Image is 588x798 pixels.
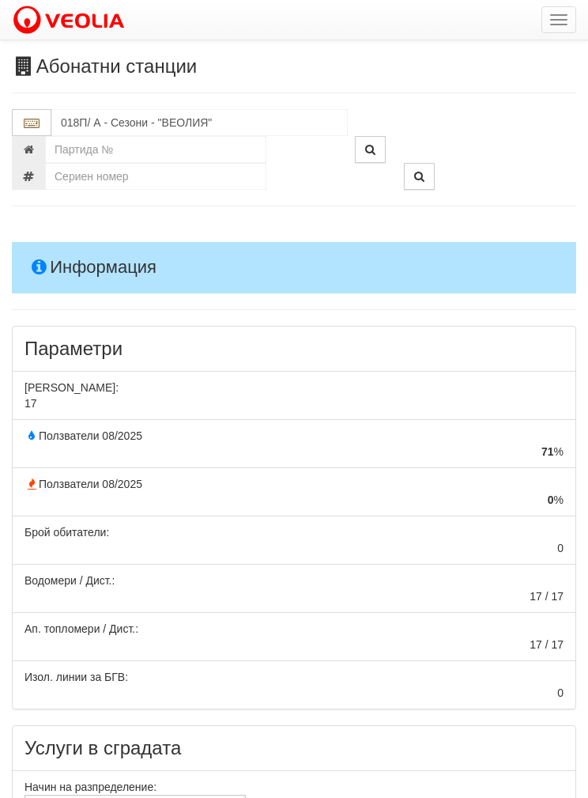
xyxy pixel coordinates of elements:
div: % от апартаментите с консумация по отчет за отопление през миналия месец [13,476,575,508]
span: % [541,444,563,460]
input: Партида № [45,136,266,163]
span: Ползватели 08/2025 [24,478,142,490]
span: 17 / 17 [530,590,563,603]
span: 17 / 17 [530,638,563,651]
strong: 71 [541,445,554,458]
span: 0 [557,686,563,699]
span: [PERSON_NAME]: [24,381,119,394]
h3: Параметри [24,338,563,359]
input: Сериен номер [45,163,266,190]
span: Брой обитатели: [24,526,109,539]
h3: Услуги в сградата [24,738,563,758]
h3: Абонатни станции [12,56,576,77]
span: Начин на разпределение: [24,781,156,793]
input: Абонатна станция [51,109,348,136]
span: Водомери / Дист.: [24,574,115,587]
span: 17 [24,397,37,410]
h4: Информация [12,242,576,293]
span: 0 [557,542,563,554]
span: Ап. топломери / Дист.: [24,622,138,635]
span: Ползватели 08/2025 [24,429,142,442]
strong: 0 [548,494,554,506]
span: Изол. линии за БГВ: [24,671,128,683]
span: % [548,492,563,508]
img: VeoliaLogo.png [12,4,132,37]
div: % от апартаментите с консумация по отчет за БГВ през миналия месец [13,428,575,460]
